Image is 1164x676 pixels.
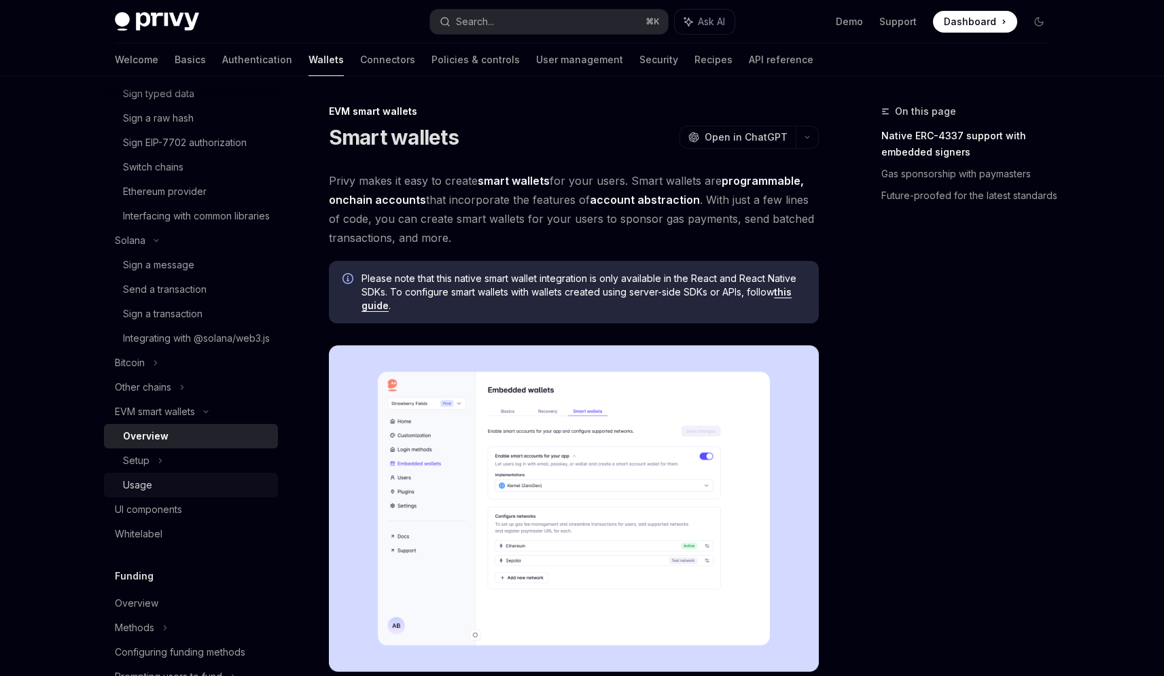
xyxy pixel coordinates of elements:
[749,43,813,76] a: API reference
[104,130,278,155] a: Sign EIP-7702 authorization
[536,43,623,76] a: User management
[115,43,158,76] a: Welcome
[329,105,819,118] div: EVM smart wallets
[123,208,270,224] div: Interfacing with common libraries
[694,43,733,76] a: Recipes
[123,110,194,126] div: Sign a raw hash
[104,591,278,616] a: Overview
[329,345,819,672] img: Sample enable smart wallets
[431,43,520,76] a: Policies & controls
[104,302,278,326] a: Sign a transaction
[115,12,199,31] img: dark logo
[881,163,1061,185] a: Gas sponsorship with paymasters
[342,273,356,287] svg: Info
[175,43,206,76] a: Basics
[123,135,247,151] div: Sign EIP-7702 authorization
[115,620,154,636] div: Methods
[115,644,245,660] div: Configuring funding methods
[360,43,415,76] a: Connectors
[639,43,678,76] a: Security
[104,473,278,497] a: Usage
[115,501,182,518] div: UI components
[104,640,278,664] a: Configuring funding methods
[115,595,158,611] div: Overview
[104,253,278,277] a: Sign a message
[680,126,796,149] button: Open in ChatGPT
[646,16,660,27] span: ⌘ K
[879,15,917,29] a: Support
[698,15,725,29] span: Ask AI
[478,174,550,188] strong: smart wallets
[944,15,996,29] span: Dashboard
[222,43,292,76] a: Authentication
[104,277,278,302] a: Send a transaction
[329,171,819,247] span: Privy makes it easy to create for your users. Smart wallets are that incorporate the features of ...
[123,306,202,322] div: Sign a transaction
[104,497,278,522] a: UI components
[104,106,278,130] a: Sign a raw hash
[104,204,278,228] a: Interfacing with common libraries
[881,185,1061,207] a: Future-proofed for the latest standards
[115,355,145,371] div: Bitcoin
[115,232,145,249] div: Solana
[123,428,169,444] div: Overview
[308,43,344,76] a: Wallets
[329,125,459,149] h1: Smart wallets
[705,130,788,144] span: Open in ChatGPT
[590,193,700,207] a: account abstraction
[123,257,194,273] div: Sign a message
[933,11,1017,33] a: Dashboard
[675,10,735,34] button: Ask AI
[895,103,956,120] span: On this page
[115,404,195,420] div: EVM smart wallets
[115,568,154,584] h5: Funding
[123,281,207,298] div: Send a transaction
[104,179,278,204] a: Ethereum provider
[123,159,183,175] div: Switch chains
[104,326,278,351] a: Integrating with @solana/web3.js
[123,452,149,469] div: Setup
[104,155,278,179] a: Switch chains
[361,272,805,313] span: Please note that this native smart wallet integration is only available in the React and React Na...
[456,14,494,30] div: Search...
[836,15,863,29] a: Demo
[123,183,207,200] div: Ethereum provider
[1028,11,1050,33] button: Toggle dark mode
[123,477,152,493] div: Usage
[123,330,270,346] div: Integrating with @solana/web3.js
[115,526,162,542] div: Whitelabel
[104,424,278,448] a: Overview
[430,10,668,34] button: Search...⌘K
[115,379,171,395] div: Other chains
[104,522,278,546] a: Whitelabel
[881,125,1061,163] a: Native ERC-4337 support with embedded signers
